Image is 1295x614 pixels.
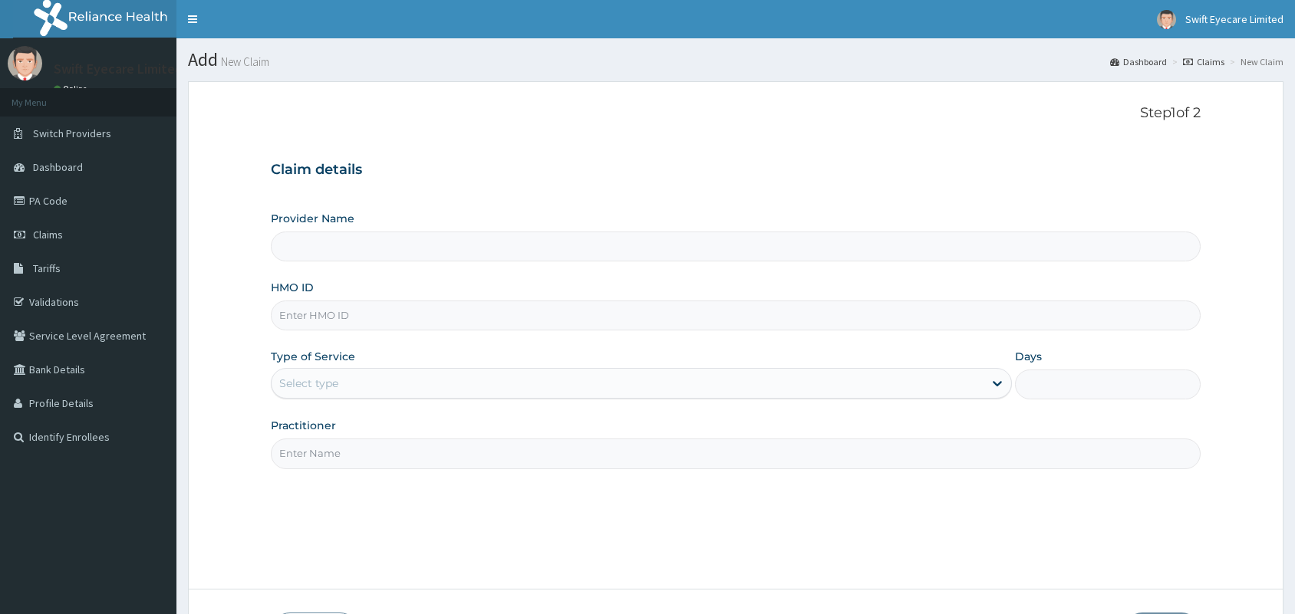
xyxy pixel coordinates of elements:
label: HMO ID [271,280,314,295]
a: Online [54,84,91,94]
label: Type of Service [271,349,355,364]
input: Enter Name [271,438,1201,468]
h3: Claim details [271,162,1201,179]
span: Swift Eyecare Limited [1185,12,1283,26]
li: New Claim [1226,55,1283,68]
span: Switch Providers [33,126,111,140]
img: User Image [8,46,42,80]
img: User Image [1157,10,1176,29]
a: Dashboard [1110,55,1167,68]
span: Claims [33,228,63,241]
span: Dashboard [33,160,83,174]
a: Claims [1183,55,1224,68]
label: Provider Name [271,211,354,226]
label: Days [1015,349,1042,364]
small: New Claim [218,56,269,67]
h1: Add [188,50,1283,70]
input: Enter HMO ID [271,300,1201,330]
p: Swift Eyecare Limited [54,62,183,76]
p: Step 1 of 2 [271,105,1201,122]
span: Tariffs [33,261,61,275]
div: Select type [279,376,338,391]
label: Practitioner [271,418,336,433]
